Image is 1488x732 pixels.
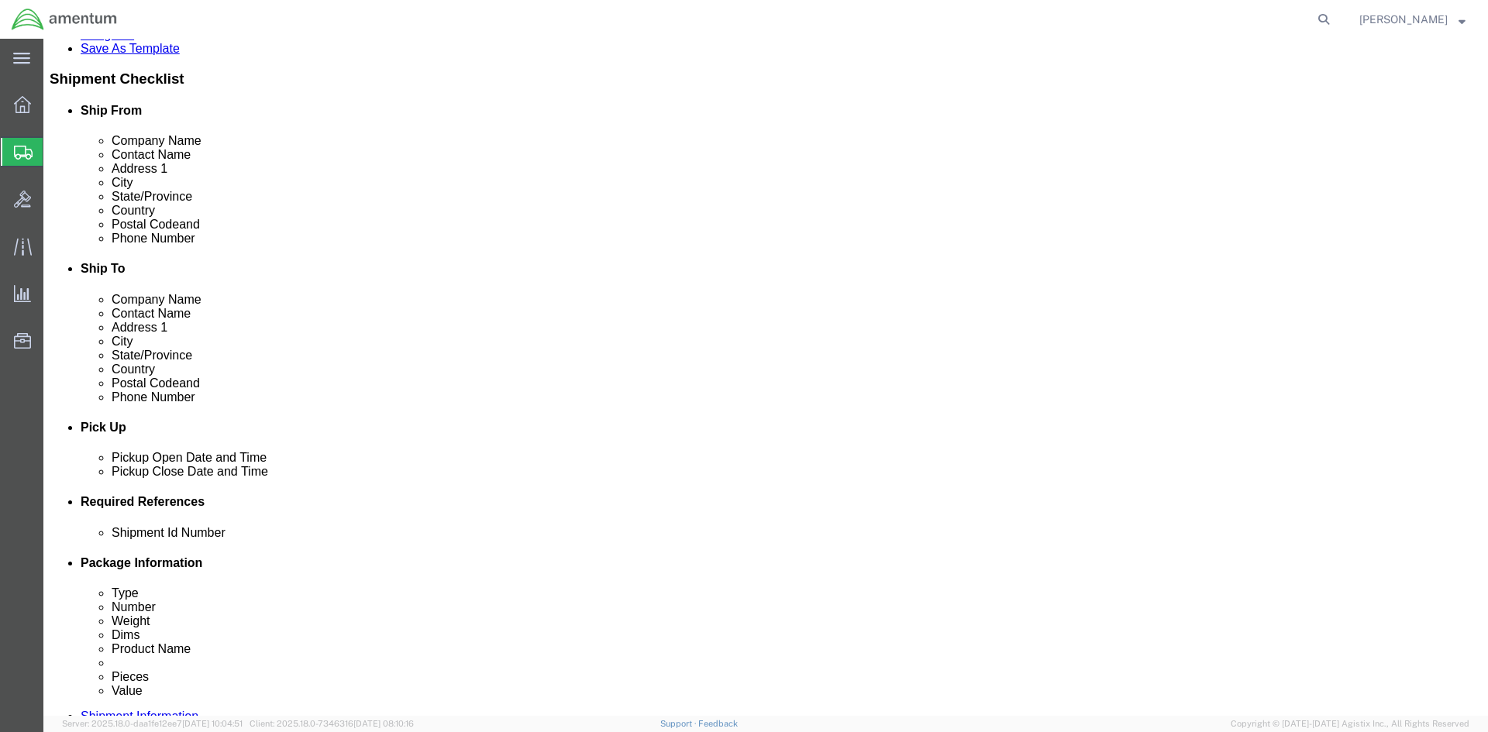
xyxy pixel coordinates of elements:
[660,719,699,728] a: Support
[250,719,414,728] span: Client: 2025.18.0-7346316
[43,39,1488,716] iframe: FS Legacy Container
[353,719,414,728] span: [DATE] 08:10:16
[11,8,118,31] img: logo
[182,719,243,728] span: [DATE] 10:04:51
[62,719,243,728] span: Server: 2025.18.0-daa1fe12ee7
[1359,11,1448,28] span: Matthew Cartier
[1359,10,1466,29] button: [PERSON_NAME]
[698,719,738,728] a: Feedback
[1231,717,1469,730] span: Copyright © [DATE]-[DATE] Agistix Inc., All Rights Reserved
